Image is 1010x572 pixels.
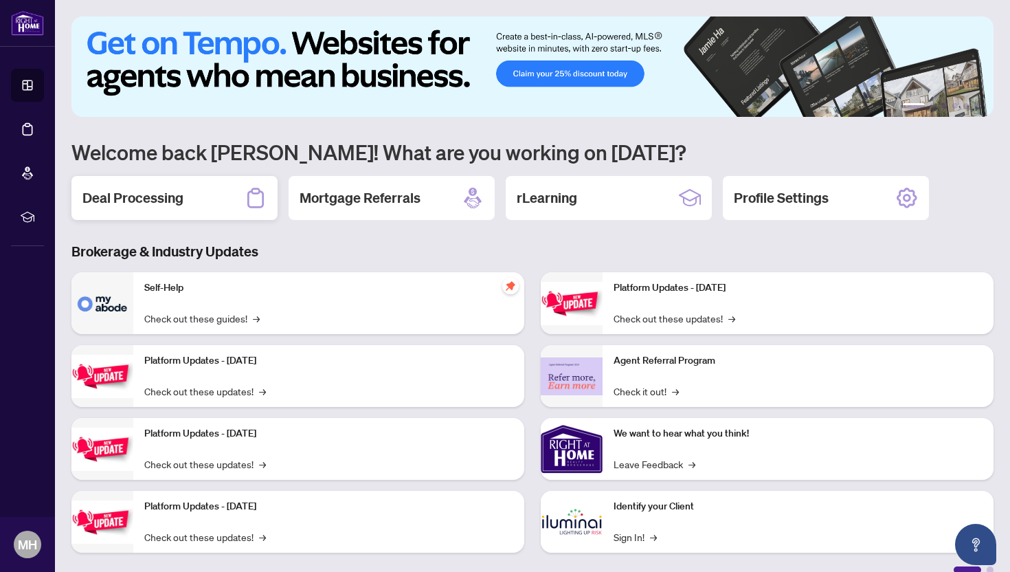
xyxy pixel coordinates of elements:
[144,529,266,544] a: Check out these updates!→
[955,524,996,565] button: Open asap
[688,456,695,472] span: →
[259,529,266,544] span: →
[18,535,37,554] span: MH
[614,280,983,296] p: Platform Updates - [DATE]
[259,384,266,399] span: →
[71,16,994,117] img: Slide 0
[614,499,983,514] p: Identify your Client
[930,103,936,109] button: 2
[259,456,266,472] span: →
[614,456,695,472] a: Leave Feedback→
[614,384,679,399] a: Check it out!→
[82,188,183,208] h2: Deal Processing
[144,311,260,326] a: Check out these guides!→
[614,426,983,441] p: We want to hear what you think!
[144,353,513,368] p: Platform Updates - [DATE]
[541,418,603,480] img: We want to hear what you think!
[144,499,513,514] p: Platform Updates - [DATE]
[300,188,420,208] h2: Mortgage Referrals
[728,311,735,326] span: →
[517,188,577,208] h2: rLearning
[974,103,980,109] button: 6
[941,103,947,109] button: 3
[144,426,513,441] p: Platform Updates - [DATE]
[672,384,679,399] span: →
[144,384,266,399] a: Check out these updates!→
[11,10,44,36] img: logo
[614,529,657,544] a: Sign In!→
[71,242,994,261] h3: Brokerage & Industry Updates
[541,357,603,395] img: Agent Referral Program
[614,353,983,368] p: Agent Referral Program
[144,456,266,472] a: Check out these updates!→
[541,491,603,553] img: Identify your Client
[650,529,657,544] span: →
[502,278,519,294] span: pushpin
[541,282,603,325] img: Platform Updates - June 23, 2025
[144,280,513,296] p: Self-Help
[734,188,829,208] h2: Profile Settings
[71,355,133,398] img: Platform Updates - September 16, 2025
[71,272,133,334] img: Self-Help
[903,103,925,109] button: 1
[614,311,735,326] a: Check out these updates!→
[71,428,133,471] img: Platform Updates - July 21, 2025
[71,139,994,165] h1: Welcome back [PERSON_NAME]! What are you working on [DATE]?
[963,103,969,109] button: 5
[952,103,958,109] button: 4
[253,311,260,326] span: →
[71,500,133,544] img: Platform Updates - July 8, 2025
